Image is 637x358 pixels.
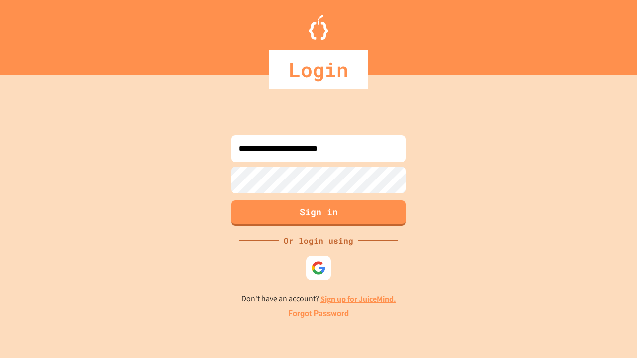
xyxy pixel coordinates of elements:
div: Or login using [279,235,358,247]
a: Forgot Password [288,308,349,320]
a: Sign up for JuiceMind. [320,294,396,304]
img: Logo.svg [309,15,328,40]
img: google-icon.svg [311,261,326,275]
p: Don't have an account? [241,293,396,305]
div: Login [269,50,368,89]
button: Sign in [231,200,406,226]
